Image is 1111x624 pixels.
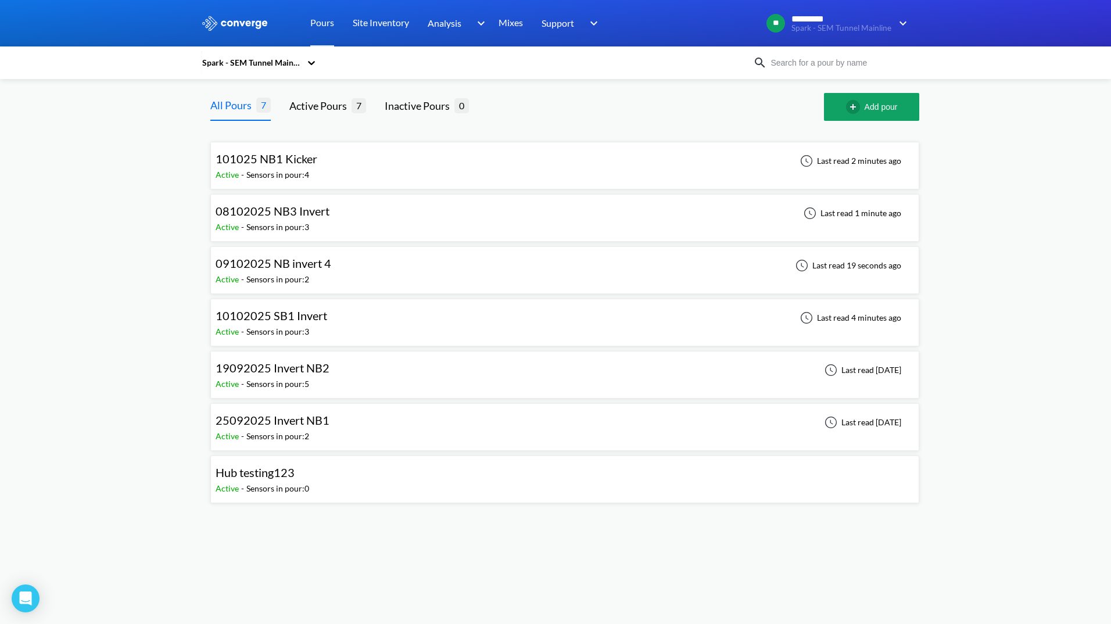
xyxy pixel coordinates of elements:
span: Support [542,16,574,30]
a: 10102025 SB1 InvertActive-Sensors in pour:3Last read 4 minutes ago [210,312,919,322]
span: 0 [454,98,469,113]
span: 25092025 Invert NB1 [216,413,329,427]
span: Analysis [428,16,461,30]
span: 19092025 Invert NB2 [216,361,329,375]
div: Last read 1 minute ago [797,206,905,220]
span: Active [216,327,241,336]
div: Last read 4 minutes ago [794,311,905,325]
span: 7 [352,98,366,113]
span: - [241,274,246,284]
div: Sensors in pour: 5 [246,378,309,390]
a: 25092025 Invert NB1Active-Sensors in pour:2Last read [DATE] [210,417,919,426]
span: 10102025 SB1 Invert [216,309,327,322]
a: 08102025 NB3 InvertActive-Sensors in pour:3Last read 1 minute ago [210,207,919,217]
div: Sensors in pour: 2 [246,273,309,286]
img: icon-search.svg [753,56,767,70]
div: Open Intercom Messenger [12,584,40,612]
span: Active [216,170,241,180]
span: 7 [256,98,271,112]
div: Sensors in pour: 3 [246,325,309,338]
div: Last read [DATE] [818,363,905,377]
div: Active Pours [289,98,352,114]
img: downArrow.svg [470,16,488,30]
div: All Pours [210,97,256,113]
img: logo_ewhite.svg [201,16,268,31]
input: Search for a pour by name [767,56,908,69]
a: 09102025 NB invert 4Active-Sensors in pour:2Last read 19 seconds ago [210,260,919,270]
span: - [241,327,246,336]
img: downArrow.svg [582,16,601,30]
div: Sensors in pour: 3 [246,221,309,234]
span: 08102025 NB3 Invert [216,204,329,218]
a: Hub testing123Active-Sensors in pour:0 [210,469,919,479]
a: 19092025 Invert NB2Active-Sensors in pour:5Last read [DATE] [210,364,919,374]
span: - [241,222,246,232]
div: Sensors in pour: 2 [246,430,309,443]
img: downArrow.svg [891,16,910,30]
span: Active [216,222,241,232]
div: Inactive Pours [385,98,454,114]
span: Active [216,431,241,441]
span: - [241,170,246,180]
img: add-circle-outline.svg [846,100,865,114]
span: Hub testing123 [216,465,295,479]
span: Active [216,483,241,493]
span: Spark - SEM Tunnel Mainline [791,24,891,33]
span: Active [216,379,241,389]
span: - [241,379,246,389]
span: - [241,483,246,493]
div: Last read 19 seconds ago [789,259,905,272]
div: Last read [DATE] [818,415,905,429]
div: Last read 2 minutes ago [794,154,905,168]
span: 101025 NB1 Kicker [216,152,317,166]
span: Active [216,274,241,284]
div: Spark - SEM Tunnel Mainline [201,56,301,69]
button: Add pour [824,93,919,121]
div: Sensors in pour: 4 [246,168,309,181]
span: 09102025 NB invert 4 [216,256,331,270]
a: 101025 NB1 KickerActive-Sensors in pour:4Last read 2 minutes ago [210,155,919,165]
span: - [241,431,246,441]
div: Sensors in pour: 0 [246,482,309,495]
